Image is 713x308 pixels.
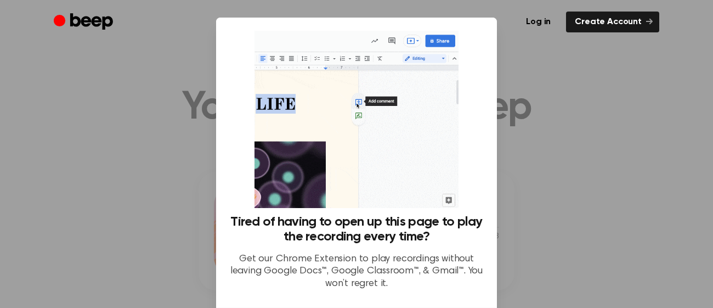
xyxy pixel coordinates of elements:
a: Beep [54,12,116,33]
p: Get our Chrome Extension to play recordings without leaving Google Docs™, Google Classroom™, & Gm... [229,253,484,290]
a: Log in [517,12,559,32]
img: Beep extension in action [254,31,458,208]
a: Create Account [566,12,659,32]
h3: Tired of having to open up this page to play the recording every time? [229,215,484,244]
